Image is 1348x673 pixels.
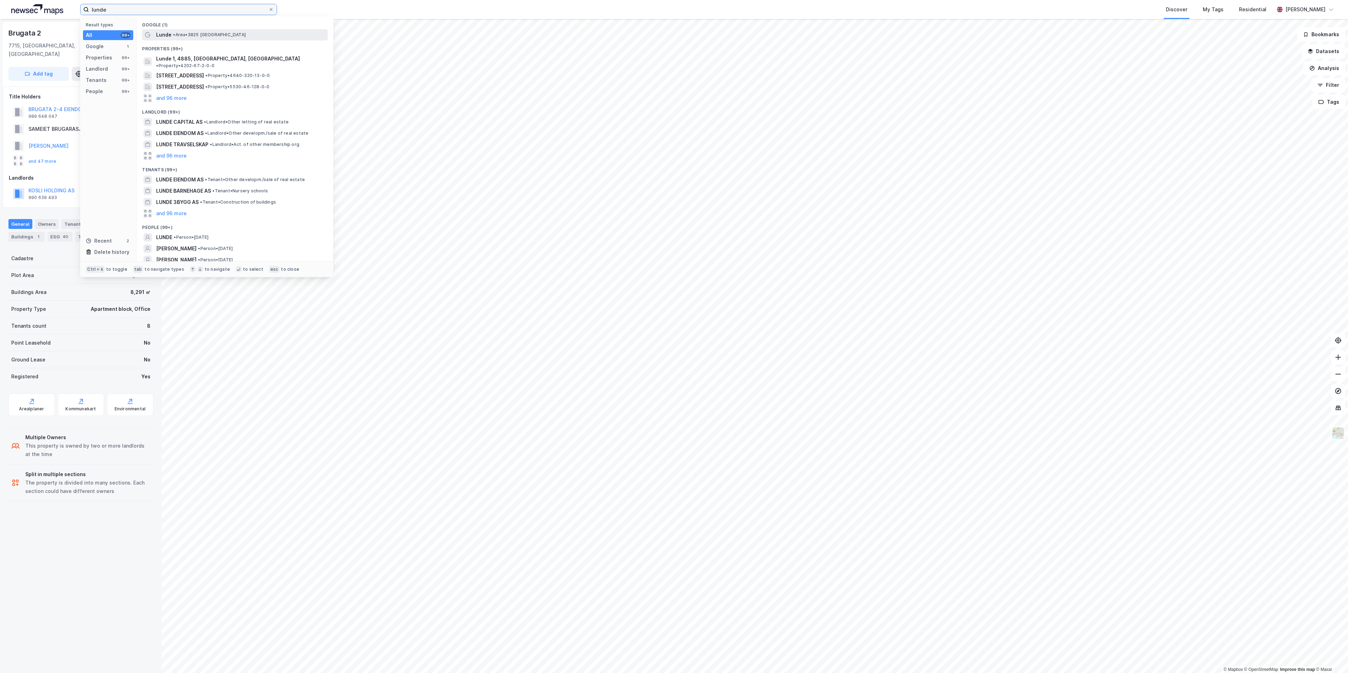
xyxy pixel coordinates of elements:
div: Buildings [8,232,45,242]
div: Google [86,42,104,51]
img: logo.a4113a55bc3d86da70a041830d287a7e.svg [11,4,63,15]
span: LUNDE EIENDOM AS [156,175,204,184]
button: Tags [1312,95,1345,109]
div: All [86,31,92,39]
div: 8,291 ㎡ [130,288,150,296]
div: Owners [35,219,59,229]
span: [PERSON_NAME] [156,244,197,253]
span: LUNDE 3BYGG AS [156,198,199,206]
div: No [144,355,150,364]
span: • [212,188,214,193]
div: esc [269,266,280,273]
div: My Tags [1203,5,1224,14]
div: 99+ [121,89,130,94]
div: 1 [125,44,130,49]
input: Search by address, cadastre, landlords, tenants or people [89,4,268,15]
div: Landlord (99+) [136,104,333,116]
a: OpenStreetMap [1244,667,1278,672]
div: to navigate types [145,267,184,272]
span: • [174,235,176,240]
div: to navigate [205,267,230,272]
div: Buildings Area [11,288,46,296]
iframe: Chat Widget [1313,639,1348,673]
div: Result types [86,22,133,27]
span: Property • 4640-320-13-0-0 [205,73,270,78]
span: LUNDE EIENDOM AS [156,129,204,137]
div: 2 [125,238,130,244]
div: Recent [86,237,112,245]
div: Kommunekart [65,406,96,412]
div: Properties (99+) [136,40,333,53]
span: Person • [DATE] [174,235,208,240]
div: 40 [61,233,70,240]
span: • [205,73,207,78]
div: 99+ [121,66,130,72]
div: Landlords [9,174,153,182]
button: and 96 more [156,152,187,160]
div: Tenants count [11,322,46,330]
div: 7715, [GEOGRAPHIC_DATA], [GEOGRAPHIC_DATA] [8,41,112,58]
div: Yes [141,372,150,381]
button: Datasets [1302,44,1345,58]
div: Tenants [62,219,95,229]
div: 99+ [121,55,130,60]
button: and 96 more [156,209,187,218]
button: and 96 more [156,94,187,102]
div: Registered [11,372,38,381]
div: to select [243,267,263,272]
div: Environmental [115,406,146,412]
span: • [205,84,207,89]
span: Lunde 1, 4885, [GEOGRAPHIC_DATA], [GEOGRAPHIC_DATA] [156,55,300,63]
div: Title Holders [9,92,153,101]
span: Lunde [156,31,172,39]
div: Plot Area [11,271,34,280]
span: LUNDE TRAVSELSKAP [156,140,208,149]
div: Multiple Owners [25,433,150,442]
span: [STREET_ADDRESS] [156,83,204,91]
span: Tenant • Other developm./sale of real estate [205,177,305,182]
div: ESG [47,232,72,242]
div: Delete history [94,248,129,256]
span: Property • 4202-67-2-0-0 [156,63,214,69]
span: • [204,119,206,124]
a: Improve this map [1280,667,1315,672]
div: 99+ [121,32,130,38]
span: Landlord • Other developm./sale of real estate [205,130,308,136]
div: Residential [1239,5,1266,14]
span: • [173,32,175,37]
div: No [144,339,150,347]
a: Mapbox [1224,667,1243,672]
span: • [198,257,200,262]
div: Property Type [11,305,46,313]
div: 99+ [121,77,130,83]
span: • [198,246,200,251]
div: Arealplaner [19,406,44,412]
span: • [156,63,158,68]
div: Properties [86,53,112,62]
div: 989 648 047 [28,114,57,119]
span: • [210,142,212,147]
div: This property is owned by two or more landlords at the time [25,442,150,459]
span: • [205,130,207,136]
div: Ground Lease [11,355,45,364]
div: Discover [1166,5,1187,14]
img: Z [1331,427,1345,440]
span: Person • [DATE] [198,246,233,251]
div: Tenants [86,76,107,84]
div: 1 [35,233,42,240]
span: Area • 3825 [GEOGRAPHIC_DATA] [173,32,246,38]
button: Filter [1311,78,1345,92]
div: to close [281,267,299,272]
span: [PERSON_NAME] [156,256,197,264]
div: SAMEIET BRUGARASJEN SEK 47 [28,125,107,133]
div: Google (1) [136,17,333,29]
button: Add tag [8,67,69,81]
div: People (99+) [136,219,333,232]
button: Bookmarks [1297,27,1345,41]
span: Person • [DATE] [198,257,233,263]
span: [STREET_ADDRESS] [156,71,204,80]
span: Landlord • Act. of other membership org. [210,142,300,147]
div: Landlord [86,65,108,73]
div: tab [133,266,143,273]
